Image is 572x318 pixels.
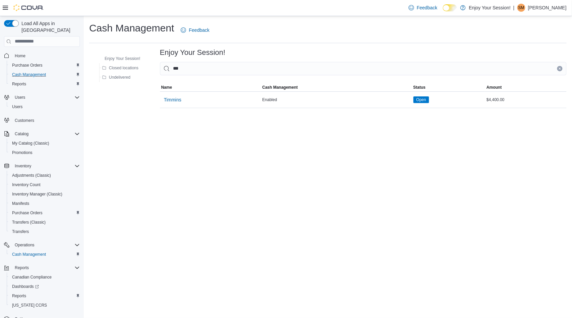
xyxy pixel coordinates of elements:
[9,301,80,309] span: Washington CCRS
[485,96,567,104] div: $4,400.00
[9,139,80,147] span: My Catalog (Classic)
[9,292,29,300] a: Reports
[15,118,34,123] span: Customers
[12,162,80,170] span: Inventory
[15,242,35,248] span: Operations
[261,96,412,104] div: Enabled
[261,83,412,91] button: Cash Management
[100,64,141,72] button: Closed locations
[7,250,82,259] button: Cash Management
[12,52,28,60] a: Home
[12,63,43,68] span: Purchase Orders
[262,85,298,90] span: Cash Management
[1,263,82,272] button: Reports
[9,218,48,226] a: Transfers (Classic)
[7,180,82,189] button: Inventory Count
[413,85,426,90] span: Status
[12,93,28,101] button: Users
[89,21,174,35] h1: Cash Management
[1,129,82,139] button: Catalog
[518,4,524,12] span: SM
[9,200,32,208] a: Manifests
[12,141,49,146] span: My Catalog (Classic)
[513,4,515,12] p: |
[9,209,45,217] a: Purchase Orders
[15,163,31,169] span: Inventory
[9,80,80,88] span: Reports
[12,173,51,178] span: Adjustments (Classic)
[12,201,29,206] span: Manifests
[12,241,80,249] span: Operations
[9,71,80,79] span: Cash Management
[9,61,80,69] span: Purchase Orders
[9,283,80,291] span: Dashboards
[485,83,567,91] button: Amount
[9,61,45,69] a: Purchase Orders
[12,191,62,197] span: Inventory Manager (Classic)
[12,52,80,60] span: Home
[7,208,82,218] button: Purchase Orders
[9,171,54,179] a: Adjustments (Classic)
[12,130,80,138] span: Catalog
[189,27,209,33] span: Feedback
[7,61,82,70] button: Purchase Orders
[7,189,82,199] button: Inventory Manager (Classic)
[9,149,35,157] a: Promotions
[161,93,184,106] button: Timmins
[9,301,50,309] a: [US_STATE] CCRS
[557,66,563,71] button: Clear input
[12,116,80,125] span: Customers
[9,273,54,281] a: Canadian Compliance
[161,85,172,90] span: Name
[9,218,80,226] span: Transfers (Classic)
[12,241,37,249] button: Operations
[9,71,49,79] a: Cash Management
[9,190,80,198] span: Inventory Manager (Classic)
[7,218,82,227] button: Transfers (Classic)
[9,181,80,189] span: Inventory Count
[15,53,25,59] span: Home
[15,131,28,137] span: Catalog
[9,171,80,179] span: Adjustments (Classic)
[12,130,31,138] button: Catalog
[1,93,82,102] button: Users
[7,139,82,148] button: My Catalog (Classic)
[517,4,525,12] div: Shanon McLenaghan
[12,220,46,225] span: Transfers (Classic)
[7,70,82,79] button: Cash Management
[160,49,226,57] h3: Enjoy Your Session!
[19,20,80,33] span: Load All Apps in [GEOGRAPHIC_DATA]
[9,283,42,291] a: Dashboards
[9,250,49,258] a: Cash Management
[160,83,261,91] button: Name
[9,103,25,111] a: Users
[9,250,80,258] span: Cash Management
[9,228,80,236] span: Transfers
[9,273,80,281] span: Canadian Compliance
[12,93,80,101] span: Users
[12,210,43,216] span: Purchase Orders
[7,79,82,89] button: Reports
[7,102,82,111] button: Users
[12,264,80,272] span: Reports
[416,97,426,103] span: Open
[15,95,25,100] span: Users
[109,65,138,71] span: Closed locations
[12,81,26,87] span: Reports
[12,150,33,155] span: Promotions
[7,171,82,180] button: Adjustments (Classic)
[12,182,41,187] span: Inventory Count
[9,103,80,111] span: Users
[7,272,82,282] button: Canadian Compliance
[7,282,82,291] a: Dashboards
[12,264,32,272] button: Reports
[9,80,29,88] a: Reports
[413,96,429,103] span: Open
[178,23,212,37] a: Feedback
[469,4,511,12] p: Enjoy Your Session!
[7,301,82,310] button: [US_STATE] CCRS
[12,104,22,109] span: Users
[15,265,29,270] span: Reports
[9,228,32,236] a: Transfers
[1,51,82,61] button: Home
